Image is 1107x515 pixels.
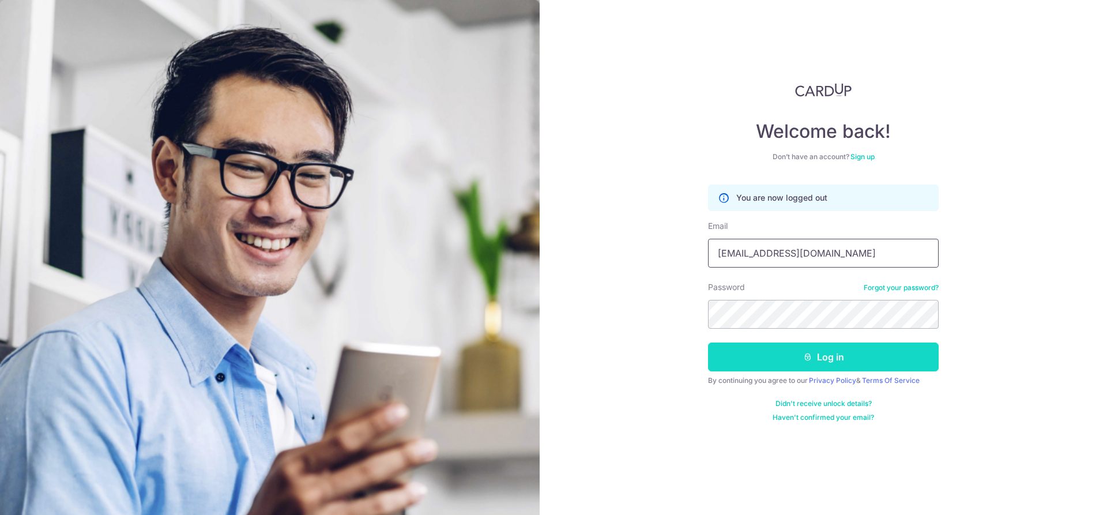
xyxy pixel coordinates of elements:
a: Terms Of Service [862,376,920,385]
div: By continuing you agree to our & [708,376,939,385]
a: Forgot your password? [864,283,939,292]
button: Log in [708,343,939,371]
a: Haven't confirmed your email? [773,413,874,422]
div: Don’t have an account? [708,152,939,161]
input: Enter your Email [708,239,939,268]
p: You are now logged out [736,192,827,204]
a: Sign up [850,152,875,161]
label: Password [708,281,745,293]
a: Privacy Policy [809,376,856,385]
a: Didn't receive unlock details? [775,399,872,408]
h4: Welcome back! [708,120,939,143]
img: CardUp Logo [795,83,852,97]
label: Email [708,220,728,232]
